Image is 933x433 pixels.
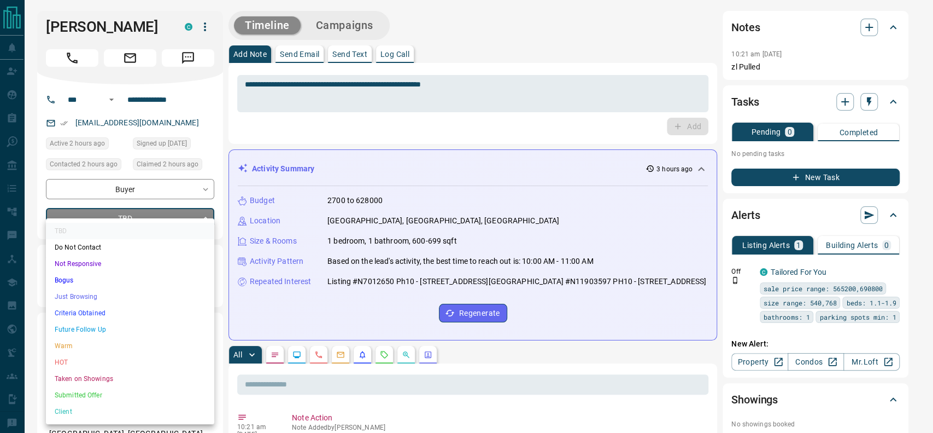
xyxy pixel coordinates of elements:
[46,338,214,354] li: Warm
[46,387,214,403] li: Submitted Offer
[46,321,214,338] li: Future Follow Up
[46,354,214,371] li: HOT
[46,239,214,256] li: Do Not Contact
[46,305,214,321] li: Criteria Obtained
[46,256,214,272] li: Not Responsive
[46,371,214,387] li: Taken on Showings
[46,272,214,288] li: Bogus
[46,288,214,305] li: Just Browsing
[46,403,214,420] li: Client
